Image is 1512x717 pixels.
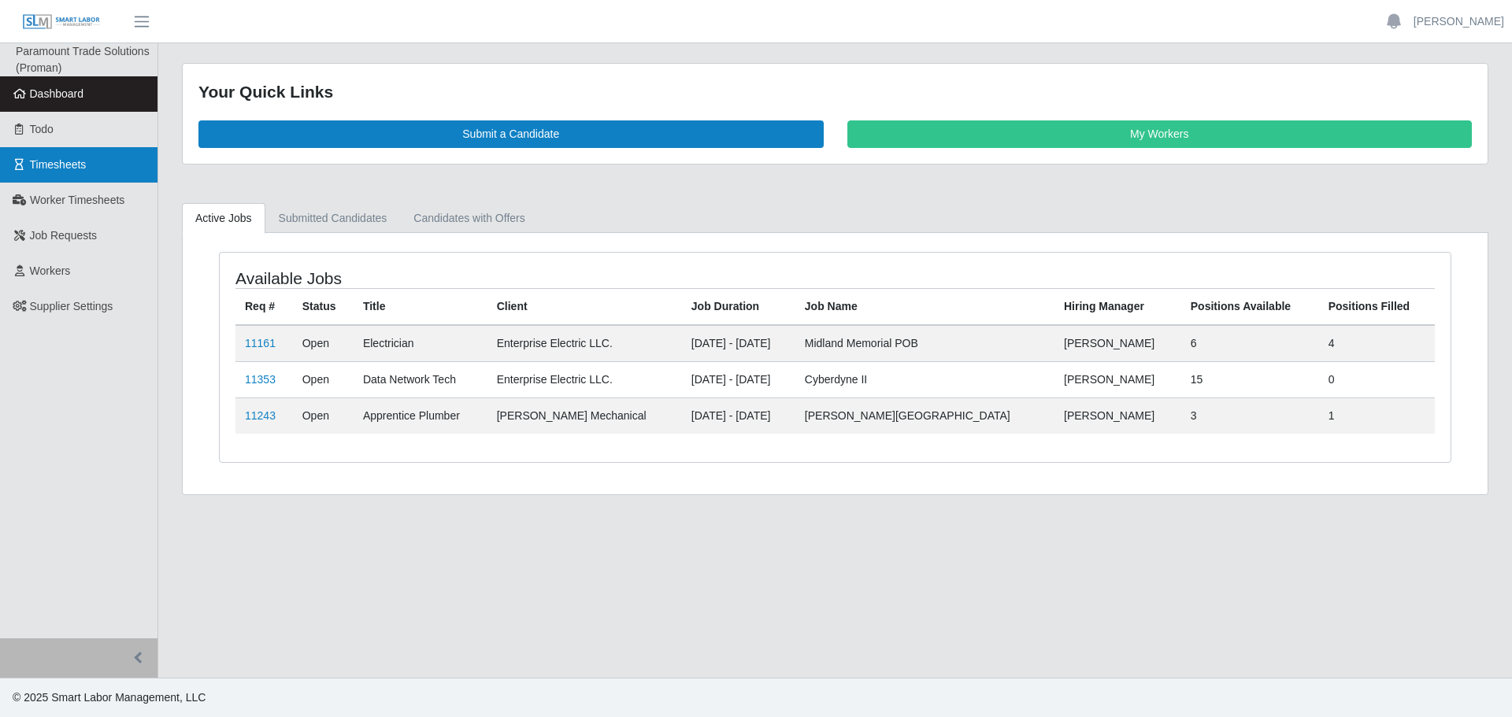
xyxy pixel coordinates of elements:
[16,45,150,74] span: Paramount Trade Solutions (Proman)
[245,373,276,386] a: 11353
[682,397,795,434] td: [DATE] - [DATE]
[354,325,487,362] td: Electrician
[30,123,54,135] span: Todo
[795,325,1054,362] td: Midland Memorial POB
[1054,397,1181,434] td: [PERSON_NAME]
[198,120,824,148] a: Submit a Candidate
[1054,288,1181,325] th: Hiring Manager
[30,300,113,312] span: Supplier Settings
[1054,361,1181,397] td: [PERSON_NAME]
[1054,325,1181,362] td: [PERSON_NAME]
[795,397,1054,434] td: [PERSON_NAME][GEOGRAPHIC_DATA]
[30,194,124,206] span: Worker Timesheets
[354,361,487,397] td: Data Network Tech
[30,158,87,171] span: Timesheets
[245,409,276,422] a: 11243
[682,361,795,397] td: [DATE] - [DATE]
[847,120,1473,148] a: My Workers
[293,361,354,397] td: Open
[1181,361,1319,397] td: 15
[293,397,354,434] td: Open
[487,361,682,397] td: Enterprise Electric LLC.
[1414,13,1504,30] a: [PERSON_NAME]
[22,13,101,31] img: SLM Logo
[795,288,1054,325] th: Job Name
[30,229,98,242] span: Job Requests
[30,264,71,277] span: Workers
[795,361,1054,397] td: Cyberdyne II
[1181,288,1319,325] th: Positions Available
[487,397,682,434] td: [PERSON_NAME] Mechanical
[487,288,682,325] th: Client
[13,691,206,704] span: © 2025 Smart Labor Management, LLC
[182,203,265,234] a: Active Jobs
[198,79,1472,105] div: Your Quick Links
[1319,288,1435,325] th: Positions Filled
[30,87,84,100] span: Dashboard
[354,288,487,325] th: Title
[1181,397,1319,434] td: 3
[1181,325,1319,362] td: 6
[1319,361,1435,397] td: 0
[293,325,354,362] td: Open
[682,288,795,325] th: Job Duration
[682,325,795,362] td: [DATE] - [DATE]
[265,203,401,234] a: Submitted Candidates
[293,288,354,325] th: Status
[354,397,487,434] td: Apprentice Plumber
[245,337,276,349] a: 11161
[400,203,538,234] a: Candidates with Offers
[1319,397,1435,434] td: 1
[1319,325,1435,362] td: 4
[487,325,682,362] td: Enterprise Electric LLC.
[235,288,293,325] th: Req #
[235,268,721,288] h4: Available Jobs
